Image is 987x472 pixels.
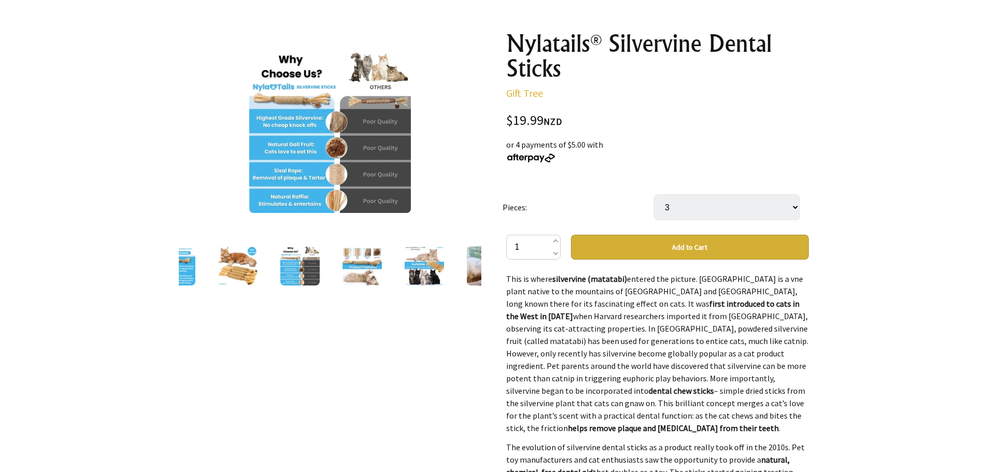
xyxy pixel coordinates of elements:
img: Nylatails® Silvervine Dental Sticks [405,246,444,285]
img: Nylatails® Silvervine Dental Sticks [467,246,506,285]
strong: silvervine (matatabi) [552,274,627,284]
div: or 4 payments of $5.00 with [506,138,809,163]
img: Nylatails® Silvervine Dental Sticks [280,246,320,285]
div: $19.99 [506,114,809,128]
td: Pieces: [503,180,654,235]
img: Afterpay [506,153,556,163]
img: Nylatails® Silvervine Dental Sticks [218,246,258,285]
img: Nylatails® Silvervine Dental Sticks [249,51,411,213]
button: Add to Cart [571,235,809,260]
img: Nylatails® Silvervine Dental Sticks [342,246,382,285]
h1: Nylatails® Silvervine Dental Sticks [506,31,809,81]
a: Gift Tree [506,87,543,99]
strong: helps remove plaque and [MEDICAL_DATA] from their teeth [568,423,779,433]
p: This is where entered the picture. [GEOGRAPHIC_DATA] is a vne plant native to the mountains of [G... [506,273,809,434]
span: NZD [543,116,562,127]
strong: dental chew sticks [649,385,714,396]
